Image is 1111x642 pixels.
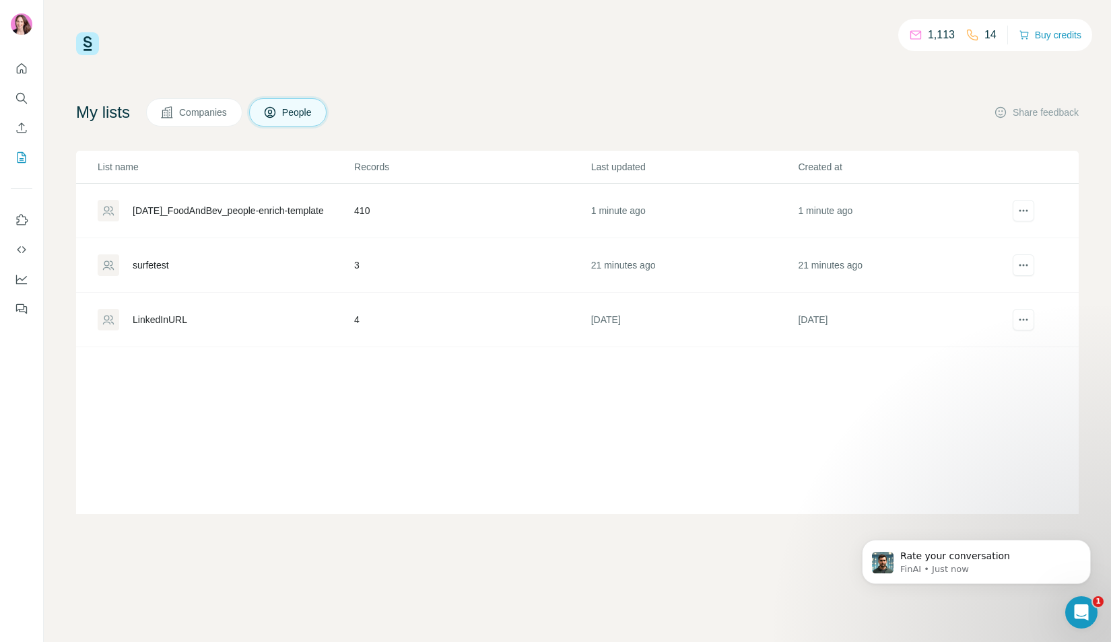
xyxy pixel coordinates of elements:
[282,106,313,119] span: People
[591,238,798,293] td: 21 minutes ago
[1093,596,1104,607] span: 1
[11,13,32,35] img: Avatar
[354,160,590,174] p: Records
[1065,596,1098,629] iframe: Intercom live chat
[1013,309,1034,330] button: actions
[591,293,798,347] td: [DATE]
[133,258,169,272] div: surfetest
[1013,254,1034,276] button: actions
[797,293,1005,347] td: [DATE]
[133,313,187,326] div: LinkedInURL
[11,238,32,262] button: Use Surfe API
[353,293,591,347] td: 4
[353,238,591,293] td: 3
[842,511,1111,606] iframe: Intercom notifications message
[353,184,591,238] td: 410
[11,208,32,232] button: Use Surfe on LinkedIn
[76,32,99,55] img: Surfe Logo
[11,86,32,110] button: Search
[591,160,797,174] p: Last updated
[11,116,32,140] button: Enrich CSV
[11,57,32,81] button: Quick start
[11,145,32,170] button: My lists
[76,102,130,123] h4: My lists
[1013,200,1034,221] button: actions
[798,160,1004,174] p: Created at
[797,184,1005,238] td: 1 minute ago
[1019,26,1081,44] button: Buy credits
[179,106,228,119] span: Companies
[11,267,32,291] button: Dashboard
[591,184,798,238] td: 1 minute ago
[928,27,955,43] p: 1,113
[984,27,997,43] p: 14
[98,160,353,174] p: List name
[797,238,1005,293] td: 21 minutes ago
[11,297,32,321] button: Feedback
[994,106,1079,119] button: Share feedback
[133,204,324,217] div: [DATE]_FoodAndBev_people-enrich-template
